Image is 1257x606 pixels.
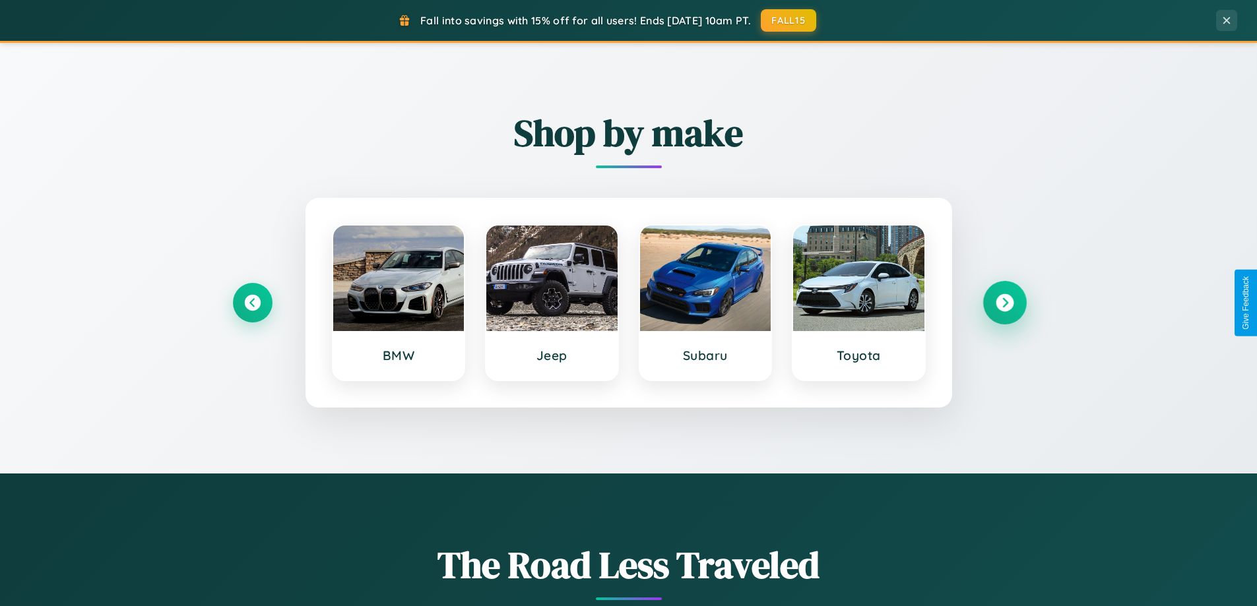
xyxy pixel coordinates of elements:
[1241,276,1250,330] div: Give Feedback
[806,348,911,363] h3: Toyota
[346,348,451,363] h3: BMW
[761,9,816,32] button: FALL15
[233,539,1025,590] h1: The Road Less Traveled
[420,14,751,27] span: Fall into savings with 15% off for all users! Ends [DATE] 10am PT.
[653,348,758,363] h3: Subaru
[233,107,1025,158] h2: Shop by make
[500,348,604,363] h3: Jeep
